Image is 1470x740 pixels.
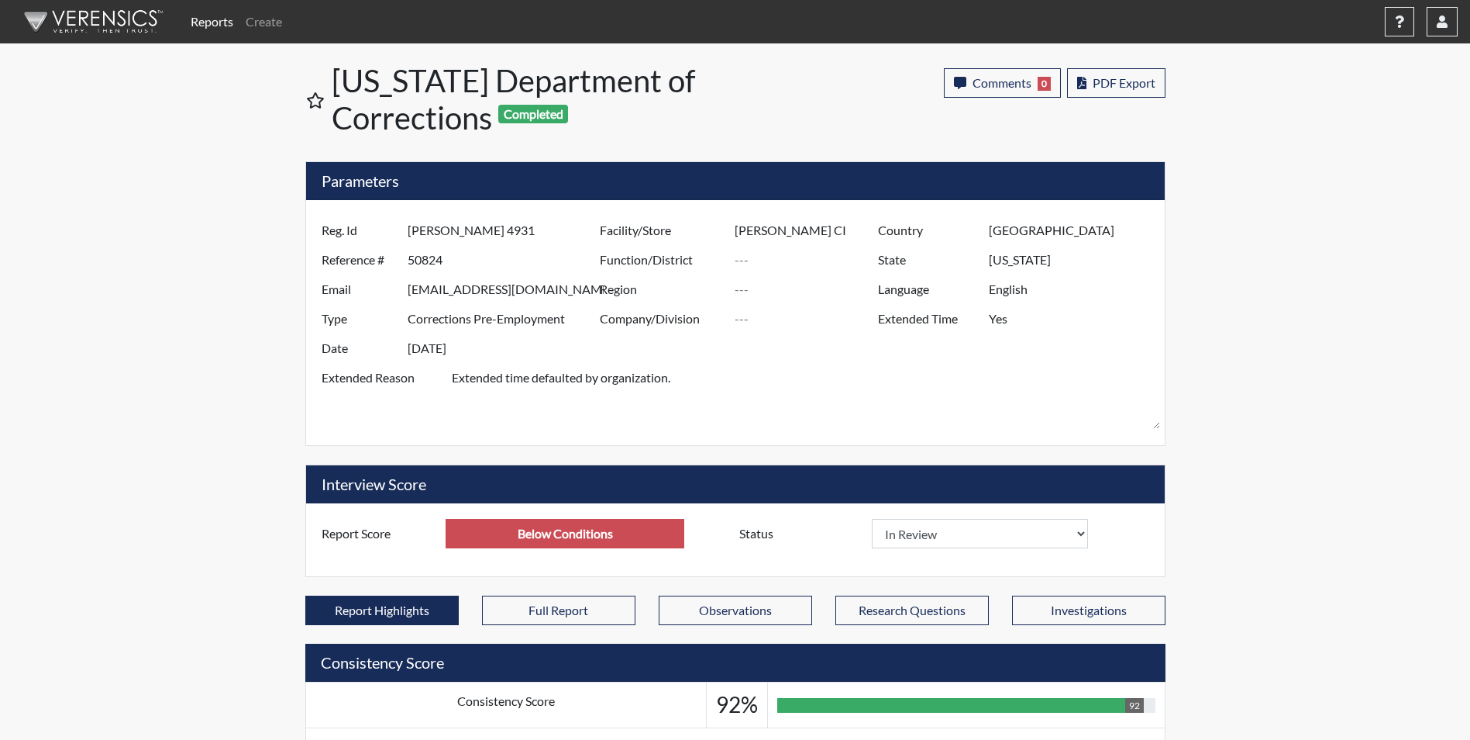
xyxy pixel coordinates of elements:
span: PDF Export [1093,75,1155,90]
label: Facility/Store [588,216,735,245]
input: --- [408,275,604,304]
label: Type [310,304,408,334]
input: --- [989,275,1160,304]
input: --- [408,216,604,245]
span: Completed [498,105,568,123]
button: Observations [659,596,812,625]
label: Report Score [310,519,446,548]
input: --- [989,245,1160,275]
input: --- [989,216,1160,245]
label: Extended Reason [310,363,452,430]
td: Consistency Score [305,683,707,728]
button: PDF Export [1067,68,1165,98]
label: Company/Division [588,304,735,334]
label: Country [866,216,989,245]
label: Region [588,275,735,304]
input: --- [735,275,882,304]
h3: 92% [716,692,758,718]
button: Investigations [1012,596,1165,625]
button: Research Questions [835,596,989,625]
input: --- [735,216,882,245]
div: Document a decision to hire or decline a candiate [728,519,1161,548]
input: --- [408,245,604,275]
a: Create [239,6,288,37]
input: --- [989,304,1160,334]
input: --- [735,304,882,334]
label: Reg. Id [310,216,408,245]
label: State [866,245,989,275]
h1: [US_STATE] Department of Corrections [332,62,737,137]
label: Date [310,334,408,363]
label: Extended Time [866,304,989,334]
label: Function/District [588,245,735,275]
label: Language [866,275,989,304]
span: Comments [973,75,1031,90]
button: Full Report [482,596,635,625]
button: Comments0 [944,68,1061,98]
h5: Parameters [306,162,1165,200]
button: Report Highlights [305,596,459,625]
span: 0 [1038,77,1051,91]
h5: Interview Score [306,465,1165,503]
div: 92 [1125,698,1144,713]
input: --- [446,519,684,548]
a: Reports [184,6,239,37]
input: --- [735,245,882,275]
h5: Consistency Score [305,644,1165,682]
input: --- [408,334,604,363]
label: Status [728,519,872,548]
input: --- [408,304,604,334]
label: Reference # [310,245,408,275]
label: Email [310,275,408,304]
